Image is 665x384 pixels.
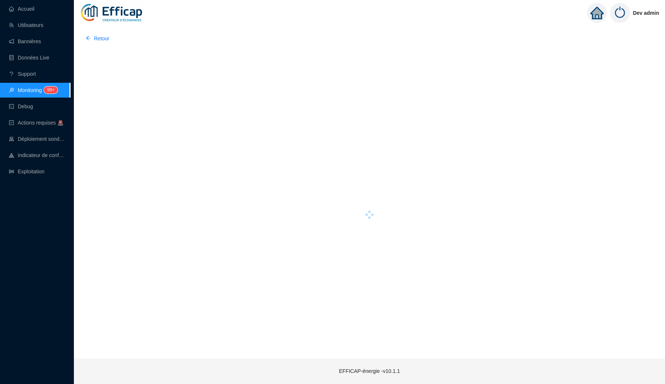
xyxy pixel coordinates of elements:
[9,22,43,28] a: teamUtilisateurs
[9,120,14,125] span: check-square
[18,120,64,126] span: Actions requises 🚨
[9,38,41,44] a: notificationBannières
[86,35,91,41] span: arrow-left
[339,368,400,374] span: EFFICAP-énergie - v10.1.1
[9,136,65,142] a: clusterDéploiement sondes
[9,6,34,12] a: homeAccueil
[9,152,65,158] a: heat-mapIndicateur de confort
[9,87,55,93] a: monitorMonitoring99+
[94,35,109,43] span: Retour
[9,71,36,77] a: questionSupport
[9,55,50,61] a: databaseDonnées Live
[9,103,33,109] a: codeDebug
[610,3,630,23] img: power
[590,6,604,20] span: home
[80,33,115,44] button: Retour
[44,86,57,94] sup: 115
[633,1,659,25] span: Dev admin
[9,169,44,174] a: slidersExploitation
